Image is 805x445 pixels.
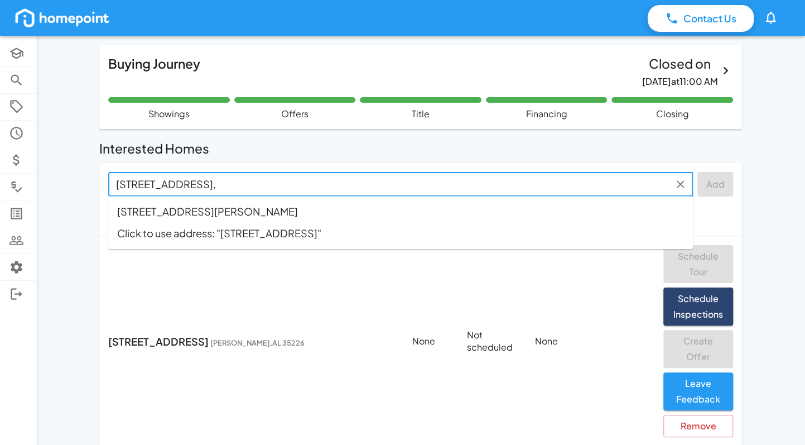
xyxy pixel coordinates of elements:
[108,200,693,222] li: [STREET_ADDRESS][PERSON_NAME]
[281,107,308,121] p: Offers
[234,97,356,121] div: Your offer has been accepted! We'll now proceed with your due diligence steps.
[108,223,693,245] li: Click to use address: "[STREET_ADDRESS]"
[683,11,736,26] p: Contact Us
[663,372,733,410] button: Leave Feedback
[656,107,689,121] p: Closing
[412,335,449,348] p: None
[611,97,733,121] div: Congratulations! The purchase has closed and you are now a homeowner!
[112,175,671,193] input: Enter the address of the home you want to tour or make an offer on
[486,97,608,121] div: Your financing is approved! We're clear to move toward closing.
[108,334,394,349] p: [STREET_ADDRESS]
[108,54,200,88] h6: Buying Journey
[360,97,481,121] div: Title search is complete and clear. We can proceed with the next steps.
[663,415,733,437] button: Remove
[99,138,209,159] h6: Interested Homes
[663,288,733,326] button: Schedule Inspections
[649,54,711,74] h6: Closed on
[663,330,733,368] span: You have a pending offer on another property.
[148,107,190,121] p: Showings
[13,7,111,29] img: homepoint_logo_white.png
[526,107,567,121] p: Financing
[210,338,305,347] span: [PERSON_NAME] , AL 35226
[467,329,517,355] p: Not scheduled
[642,74,718,88] h6: [DATE] at 11:00 AM
[535,335,645,348] p: None
[672,175,689,193] button: Clear
[412,107,430,121] p: Title
[108,97,230,121] div: You have an accepted offer and showings are complete.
